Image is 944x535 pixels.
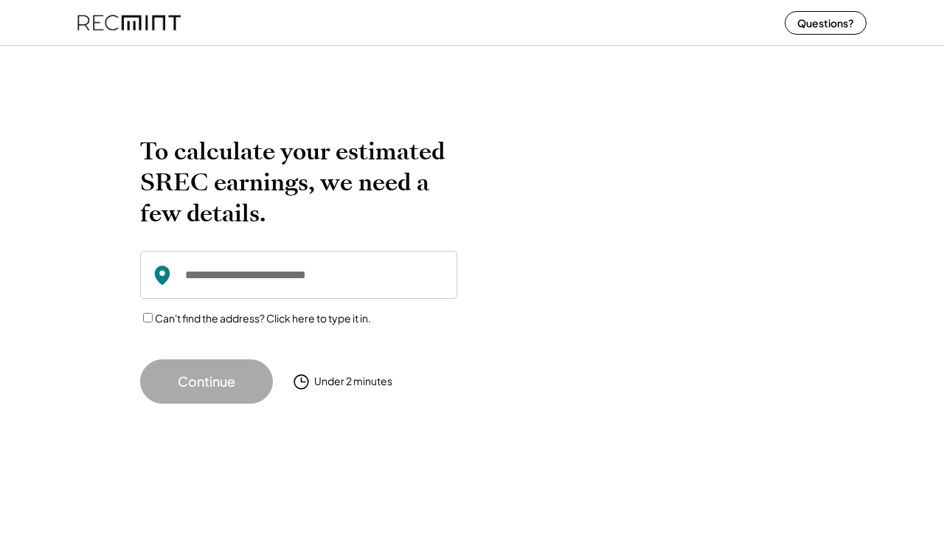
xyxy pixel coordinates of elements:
h2: To calculate your estimated SREC earnings, we need a few details. [140,136,457,229]
img: yH5BAEAAAAALAAAAAABAAEAAAIBRAA7 [494,136,782,373]
label: Can't find the address? Click here to type it in. [155,311,371,325]
button: Questions? [785,11,867,35]
button: Continue [140,359,273,404]
div: Under 2 minutes [314,374,392,389]
img: recmint-logotype%403x%20%281%29.jpeg [77,3,181,42]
